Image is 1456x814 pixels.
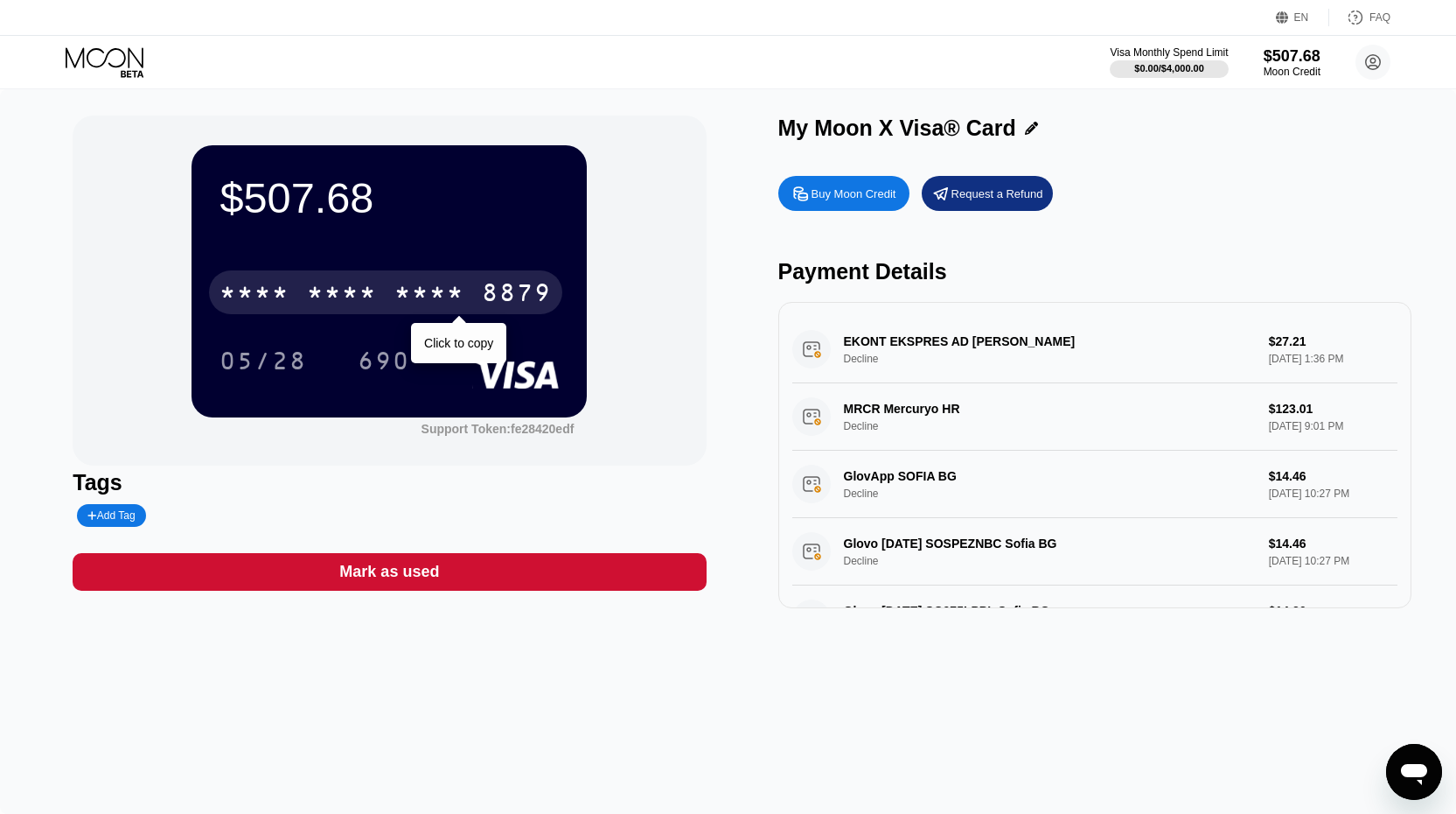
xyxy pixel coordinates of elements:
div: Add Tag [87,509,135,522]
div: FAQ [1369,11,1390,24]
div: Visa Monthly Spend Limit$0.00/$4,000.00 [1110,46,1228,78]
div: Tags [73,470,706,495]
div: Visa Monthly Spend Limit [1110,46,1228,59]
div: Buy Moon Credit [812,186,896,201]
div: 690 [358,349,410,377]
div: Support Token:fe28420edf [421,422,575,436]
div: Mark as used [73,553,706,591]
div: Click to copy [424,336,493,350]
div: $507.68 [1264,47,1320,66]
div: EN [1276,9,1329,26]
iframe: Button to launch messaging window [1386,744,1442,800]
div: My Moon X Visa® Card [778,116,1016,141]
div: Moon Credit [1264,66,1320,78]
div: Mark as used [339,562,439,582]
div: Add Tag [77,504,145,527]
div: FAQ [1329,9,1390,26]
div: $507.68 [219,173,559,222]
div: Support Token: fe28420edf [421,422,575,436]
div: EN [1294,11,1309,24]
div: Buy Moon Credit [778,176,909,211]
div: Payment Details [778,259,1411,284]
div: Request a Refund [951,186,1043,201]
div: 05/28 [206,339,320,382]
div: $0.00 / $4,000.00 [1134,63,1204,74]
div: 8879 [482,281,552,309]
div: $507.68Moon Credit [1264,47,1320,78]
div: 690 [345,339,423,382]
div: 05/28 [219,349,307,377]
div: Request a Refund [922,176,1053,211]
